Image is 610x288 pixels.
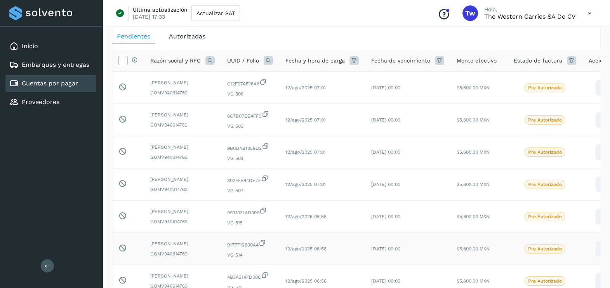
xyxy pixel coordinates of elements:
[150,57,201,65] span: Razón social y RFC
[484,13,575,20] p: The western carries SA de CV
[371,117,400,123] span: [DATE] 00:00
[285,85,326,90] span: 12/ago/2025 07:01
[227,123,273,130] span: VG 503
[133,6,188,13] p: Última actualización
[22,42,38,50] a: Inicio
[285,246,327,252] span: 12/ago/2025 06:58
[5,75,96,92] div: Cuentas por pagar
[371,57,430,65] span: Fecha de vencimiento
[528,182,562,187] p: Pre Autorizado
[457,246,490,252] span: $5,600.00 MXN
[150,208,215,215] span: [PERSON_NAME]
[528,246,562,252] p: Pre Autorizado
[371,85,400,90] span: [DATE] 00:00
[285,182,326,187] span: 12/ago/2025 07:01
[227,187,273,194] span: VG 507
[371,246,400,252] span: [DATE] 00:00
[371,214,400,219] span: [DATE] 00:00
[227,142,273,152] span: 9B0DAB1659D2
[514,57,562,65] span: Estado de factura
[5,38,96,55] div: Inicio
[150,250,215,257] span: GOMV940614763
[528,85,562,90] p: Pre Autorizado
[285,57,345,65] span: Fecha y hora de carga
[117,33,150,40] span: Pendientes
[528,278,562,284] p: Pre Autorizado
[371,278,400,284] span: [DATE] 00:00
[227,155,273,162] span: VG 502
[150,176,215,183] span: [PERSON_NAME]
[150,144,215,151] span: [PERSON_NAME]
[150,79,215,86] span: [PERSON_NAME]
[227,57,259,65] span: UUID / Folio
[196,10,235,16] span: Actualizar SAT
[150,89,215,96] span: GOMV940614763
[528,117,562,123] p: Pre Autorizado
[371,149,400,155] span: [DATE] 00:00
[285,214,327,219] span: 12/ago/2025 06:58
[227,110,273,120] span: 6C7B07EE4FFC
[528,214,562,219] p: Pre Autorizado
[150,272,215,279] span: [PERSON_NAME]
[285,149,326,155] span: 12/ago/2025 07:01
[150,111,215,118] span: [PERSON_NAME]
[227,90,273,97] span: VG 506
[227,207,273,216] span: 9931031AD399
[371,182,400,187] span: [DATE] 00:00
[285,117,326,123] span: 12/ago/2025 07:01
[227,175,273,184] span: 302FF584DE7F
[457,149,490,155] span: $5,600.00 MXN
[22,61,89,68] a: Embarques y entregas
[227,219,273,226] span: VG 515
[191,5,240,21] button: Actualizar SAT
[457,57,497,65] span: Monto efectivo
[133,13,165,20] p: [DATE] 17:33
[169,33,205,40] span: Autorizadas
[457,214,490,219] span: $5,600.00 MXN
[150,186,215,193] span: GOMV940614763
[285,278,327,284] span: 12/ago/2025 06:58
[528,149,562,155] p: Pre Autorizado
[457,182,490,187] span: $5,600.00 MXN
[5,94,96,111] div: Proveedores
[484,6,575,13] p: Hola,
[227,252,273,259] span: VG 514
[457,117,490,123] span: $5,600.00 MXN
[150,218,215,225] span: GOMV940614763
[150,154,215,161] span: GOMV940614763
[5,56,96,73] div: Embarques y entregas
[227,271,273,281] span: 4B3A314FD08C
[457,85,490,90] span: $5,600.00 MXN
[22,98,59,106] a: Proveedores
[22,80,78,87] a: Cuentas por pagar
[457,278,490,284] span: $5,600.00 MXN
[227,239,273,248] span: 9177F12600A4
[227,78,273,87] span: C12F27AE16A6
[150,240,215,247] span: [PERSON_NAME]
[150,121,215,128] span: GOMV940614763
